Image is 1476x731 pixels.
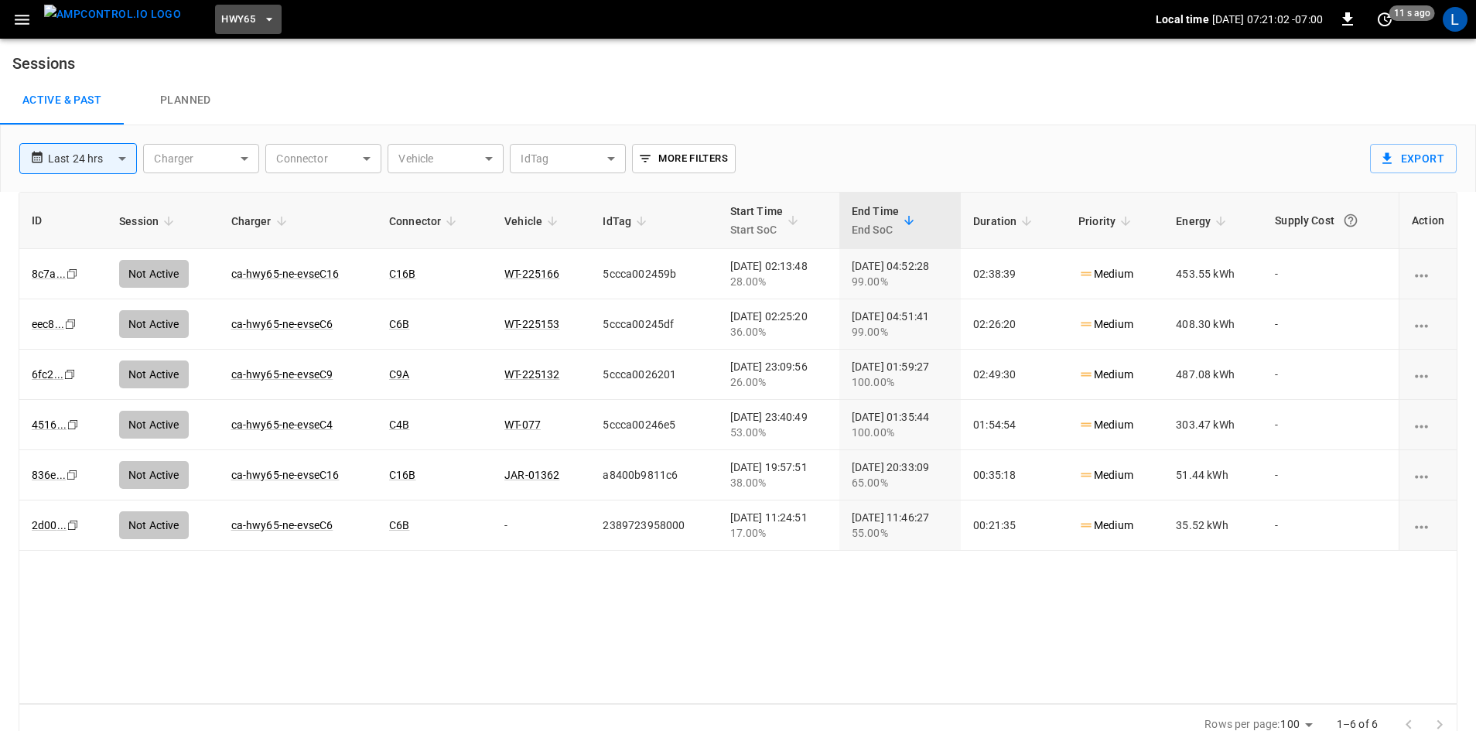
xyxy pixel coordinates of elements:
[1078,518,1133,534] p: Medium
[730,202,784,239] div: Start Time
[1163,249,1262,299] td: 453.55 kWh
[119,411,189,439] div: Not Active
[1078,266,1133,282] p: Medium
[221,11,255,29] span: HWY65
[590,299,717,350] td: 5ccca00245df
[852,309,948,340] div: [DATE] 04:51:41
[32,519,67,531] a: 2d00...
[32,318,64,330] a: eec8...
[1176,212,1231,231] span: Energy
[1412,316,1444,332] div: charging session options
[852,202,919,239] span: End TimeEnd SoC
[852,475,948,490] div: 65.00%
[63,366,78,383] div: copy
[1078,367,1133,383] p: Medium
[231,318,333,330] a: ca-hwy65-ne-evseC6
[973,212,1037,231] span: Duration
[44,5,181,24] img: ampcontrol.io logo
[1337,207,1365,234] button: The cost of your charging session based on your supply rates
[852,459,948,490] div: [DATE] 20:33:09
[389,469,416,481] a: C16B
[66,517,81,534] div: copy
[1262,249,1399,299] td: -
[590,450,717,500] td: a8400b9811c6
[119,511,189,539] div: Not Active
[231,368,333,381] a: ca-hwy65-ne-evseC9
[1262,500,1399,551] td: -
[1262,400,1399,450] td: -
[504,318,559,330] a: WT-225153
[603,212,651,231] span: IdTag
[389,212,461,231] span: Connector
[730,324,827,340] div: 36.00%
[590,249,717,299] td: 5ccca002459b
[1078,467,1133,483] p: Medium
[119,212,179,231] span: Session
[961,249,1066,299] td: 02:38:39
[730,359,827,390] div: [DATE] 23:09:56
[852,525,948,541] div: 55.00%
[961,500,1066,551] td: 00:21:35
[504,469,559,481] a: JAR-01362
[1163,450,1262,500] td: 51.44 kWh
[730,409,827,440] div: [DATE] 23:40:49
[1078,417,1133,433] p: Medium
[590,400,717,450] td: 5ccca00246e5
[961,350,1066,400] td: 02:49:30
[1412,266,1444,282] div: charging session options
[852,202,899,239] div: End Time
[1412,467,1444,483] div: charging session options
[730,425,827,440] div: 53.00%
[852,425,948,440] div: 100.00%
[1372,7,1397,32] button: set refresh interval
[389,368,409,381] a: C9A
[730,475,827,490] div: 38.00%
[32,418,67,431] a: 4516...
[389,318,409,330] a: C6B
[1262,299,1399,350] td: -
[730,459,827,490] div: [DATE] 19:57:51
[961,450,1066,500] td: 00:35:18
[730,374,827,390] div: 26.00%
[1212,12,1323,27] p: [DATE] 07:21:02 -07:00
[1078,212,1136,231] span: Priority
[730,525,827,541] div: 17.00%
[63,316,79,333] div: copy
[852,409,948,440] div: [DATE] 01:35:44
[1412,518,1444,533] div: charging session options
[852,510,948,541] div: [DATE] 11:46:27
[730,274,827,289] div: 28.00%
[504,368,559,381] a: WT-225132
[48,144,137,173] div: Last 24 hrs
[1275,207,1386,234] div: Supply Cost
[65,466,80,483] div: copy
[730,202,804,239] span: Start TimeStart SoC
[215,5,282,35] button: HWY65
[492,500,590,551] td: -
[1443,7,1467,32] div: profile-icon
[852,324,948,340] div: 99.00%
[504,212,562,231] span: Vehicle
[1370,144,1457,173] button: Export
[1156,12,1209,27] p: Local time
[124,76,248,125] a: Planned
[389,418,409,431] a: C4B
[231,418,333,431] a: ca-hwy65-ne-evseC4
[1163,299,1262,350] td: 408.30 kWh
[119,360,189,388] div: Not Active
[1078,316,1133,333] p: Medium
[504,418,541,431] a: WT-077
[19,193,107,249] th: ID
[231,519,333,531] a: ca-hwy65-ne-evseC6
[730,220,784,239] p: Start SoC
[19,192,1457,704] div: sessions table
[66,416,81,433] div: copy
[852,258,948,289] div: [DATE] 04:52:28
[632,144,735,173] button: More Filters
[1262,350,1399,400] td: -
[1389,5,1435,21] span: 11 s ago
[852,359,948,390] div: [DATE] 01:59:27
[852,274,948,289] div: 99.00%
[1163,350,1262,400] td: 487.08 kWh
[1412,367,1444,382] div: charging session options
